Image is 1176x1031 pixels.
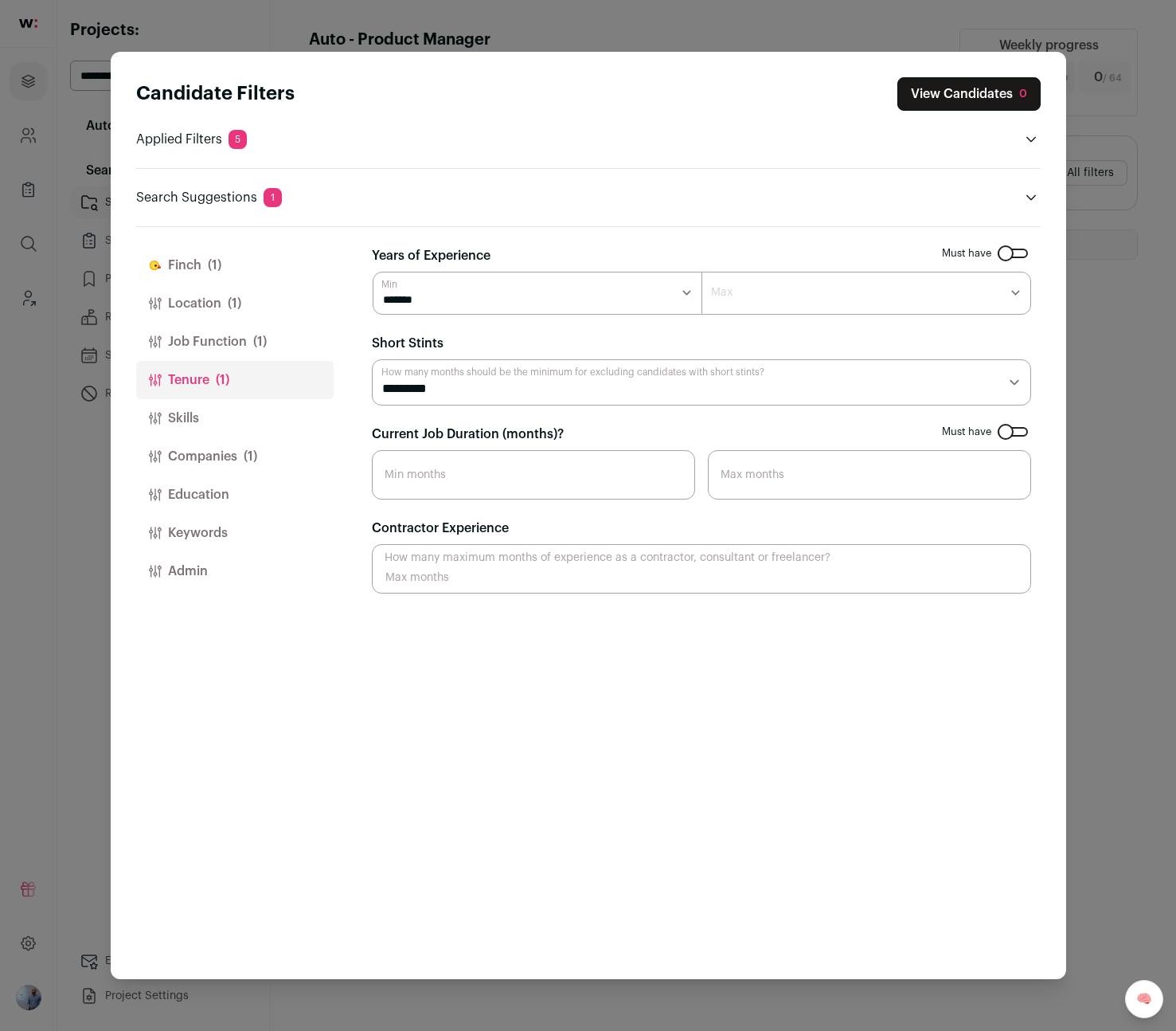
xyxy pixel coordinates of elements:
span: Must have [942,425,991,438]
label: Min [381,278,397,291]
a: 🧠 [1125,980,1163,1018]
span: (1) [253,332,267,351]
label: Contractor Experience [372,519,509,538]
input: Max months [708,450,1031,500]
p: Applied Filters [136,130,247,149]
span: (1) [216,370,229,390]
span: (1) [228,294,241,313]
input: Min months [372,450,695,500]
strong: Candidate Filters [136,84,295,104]
button: Tenure(1) [136,361,334,399]
button: Open applied filters [1022,130,1041,149]
button: Location(1) [136,284,334,323]
label: Short Stints [372,334,443,353]
span: (1) [208,256,221,275]
button: Finch(1) [136,246,334,284]
button: Job Function(1) [136,323,334,361]
span: 5 [229,130,247,149]
button: Companies(1) [136,437,334,476]
button: Education [136,476,334,514]
button: Keywords [136,514,334,552]
span: 1 [264,188,282,207]
button: Admin [136,552,334,590]
span: Must have [942,247,991,260]
button: Close search preferences [897,77,1041,111]
label: Max [711,284,733,300]
label: Years of Experience [372,246,490,265]
p: Search Suggestions [136,188,282,207]
input: Max months [372,544,1031,594]
span: (1) [244,447,257,466]
div: 0 [1019,86,1027,102]
label: Current Job Duration (months)? [372,425,564,444]
button: Skills [136,399,334,437]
